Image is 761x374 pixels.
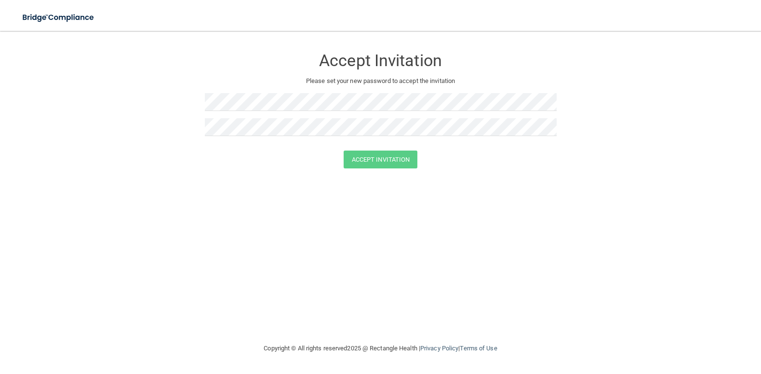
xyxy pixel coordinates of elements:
img: bridge_compliance_login_screen.278c3ca4.svg [14,8,103,28]
a: Privacy Policy [420,345,458,352]
a: Terms of Use [460,345,497,352]
h3: Accept Invitation [205,52,557,69]
div: Copyright © All rights reserved 2025 @ Rectangle Health | | [205,333,557,364]
p: Please set your new password to accept the invitation [212,75,549,87]
button: Accept Invitation [344,151,418,168]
